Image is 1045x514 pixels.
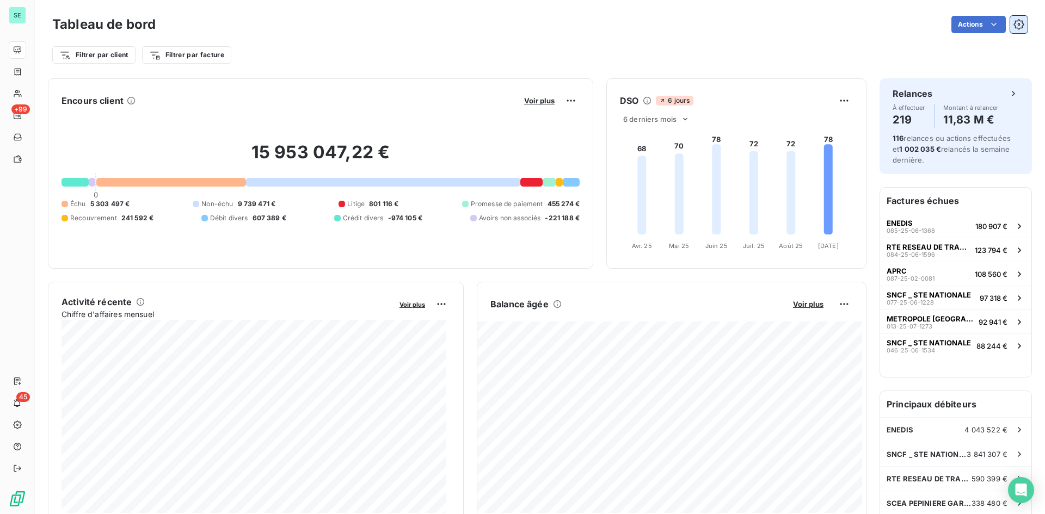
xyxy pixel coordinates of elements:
span: 087-25-02-0081 [887,275,935,282]
button: RTE RESEAU DE TRANSPORT ELECTRICITE084-25-06-1596123 794 € [880,238,1031,262]
span: 6 jours [656,96,693,106]
span: 9 739 471 € [238,199,276,209]
h6: Encours client [62,94,124,107]
span: À effectuer [893,104,925,111]
button: Filtrer par client [52,46,136,64]
span: 084-25-06-1596 [887,251,935,258]
button: METROPOLE [GEOGRAPHIC_DATA]013-25-07-127392 941 € [880,309,1031,333]
tspan: Mai 25 [669,242,689,250]
button: SNCF _ STE NATIONALE077-25-06-122897 318 € [880,286,1031,309]
span: ENEDIS [887,219,913,227]
span: 97 318 € [980,294,1007,302]
span: Chiffre d'affaires mensuel [62,308,392,320]
span: ENEDIS [887,425,913,434]
h4: 11,83 M € [943,111,999,128]
span: SNCF _ STE NATIONALE [887,290,971,299]
span: Avoirs non associés [479,213,541,223]
h6: DSO [620,94,638,107]
tspan: Juil. 25 [743,242,765,250]
h6: Activité récente [62,295,132,308]
span: 455 274 € [548,199,580,209]
h6: Principaux débiteurs [880,391,1031,417]
span: SNCF _ STE NATIONALE [887,450,967,459]
span: 607 389 € [253,213,286,223]
button: Voir plus [790,299,827,309]
tspan: Août 25 [779,242,803,250]
span: 4 043 522 € [964,425,1007,434]
span: -221 188 € [545,213,580,223]
h6: Relances [893,87,932,100]
span: 116 [893,134,903,143]
div: Open Intercom Messenger [1008,477,1034,503]
tspan: Juin 25 [705,242,728,250]
span: Montant à relancer [943,104,999,111]
span: 123 794 € [975,246,1007,255]
span: RTE RESEAU DE TRANSPORT ELECTRICITE [887,243,970,251]
span: Recouvrement [70,213,117,223]
button: Voir plus [521,96,558,106]
span: 5 303 497 € [90,199,130,209]
span: +99 [11,104,30,114]
span: 013-25-07-1273 [887,323,932,330]
span: Échu [70,199,86,209]
span: Litige [347,199,365,209]
tspan: [DATE] [818,242,839,250]
span: 077-25-06-1228 [887,299,934,306]
span: 88 244 € [976,342,1007,350]
button: SNCF _ STE NATIONALE046-25-06-153488 244 € [880,333,1031,357]
span: 45 [16,392,30,402]
span: 338 480 € [972,499,1007,507]
span: Voir plus [524,96,555,105]
span: 6 derniers mois [623,115,677,123]
span: Débit divers [210,213,248,223]
span: SCEA PEPINIERE GARDOISE [887,499,972,507]
button: APRC087-25-02-0081108 560 € [880,262,1031,286]
button: Filtrer par facture [142,46,231,64]
button: Actions [951,16,1006,33]
span: Voir plus [793,300,823,308]
span: Promesse de paiement [471,199,543,209]
span: 801 116 € [369,199,398,209]
span: 0 [94,190,98,199]
h4: 219 [893,111,925,128]
span: 085-25-06-1368 [887,227,935,234]
span: 046-25-06-1534 [887,347,935,354]
span: 3 841 307 € [967,450,1007,459]
span: relances ou actions effectuées et relancés la semaine dernière. [893,134,1011,164]
span: 108 560 € [975,270,1007,278]
span: Voir plus [399,301,425,308]
h6: Factures échues [880,188,1031,214]
span: SNCF _ STE NATIONALE [887,338,971,347]
span: APRC [887,267,907,275]
h2: 15 953 047,22 € [62,141,580,174]
span: 180 907 € [975,222,1007,231]
img: Logo LeanPay [9,490,26,507]
span: 590 399 € [972,474,1007,483]
tspan: Avr. 25 [632,242,652,250]
span: 92 941 € [979,318,1007,326]
button: Voir plus [396,299,428,309]
div: SE [9,7,26,24]
span: 241 592 € [121,213,153,223]
span: METROPOLE [GEOGRAPHIC_DATA] [887,314,974,323]
span: 1 002 035 € [899,145,941,153]
span: Non-échu [201,199,233,209]
span: -974 105 € [388,213,423,223]
span: Crédit divers [343,213,384,223]
button: ENEDIS085-25-06-1368180 907 € [880,214,1031,238]
h6: Balance âgée [490,298,549,311]
span: RTE RESEAU DE TRANSPORT ELECTRICITE [887,474,972,483]
h3: Tableau de bord [52,15,156,34]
